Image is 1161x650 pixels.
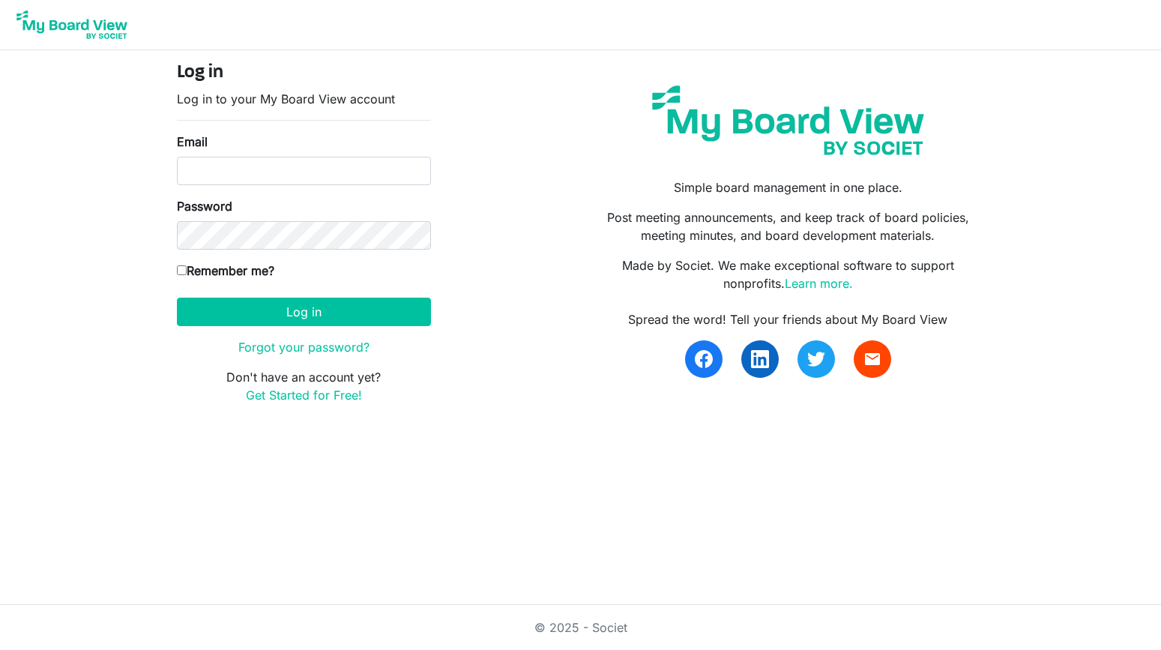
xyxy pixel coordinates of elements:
[591,178,984,196] p: Simple board management in one place.
[177,265,187,275] input: Remember me?
[177,298,431,326] button: Log in
[854,340,891,378] a: email
[863,350,881,368] span: email
[177,133,208,151] label: Email
[177,368,431,404] p: Don't have an account yet?
[641,74,935,166] img: my-board-view-societ.svg
[534,620,627,635] a: © 2025 - Societ
[785,276,853,291] a: Learn more.
[177,197,232,215] label: Password
[591,256,984,292] p: Made by Societ. We make exceptional software to support nonprofits.
[238,340,370,355] a: Forgot your password?
[12,6,132,43] img: My Board View Logo
[246,388,362,403] a: Get Started for Free!
[591,208,984,244] p: Post meeting announcements, and keep track of board policies, meeting minutes, and board developm...
[591,310,984,328] div: Spread the word! Tell your friends about My Board View
[751,350,769,368] img: linkedin.svg
[177,62,431,84] h4: Log in
[807,350,825,368] img: twitter.svg
[695,350,713,368] img: facebook.svg
[177,90,431,108] p: Log in to your My Board View account
[177,262,274,280] label: Remember me?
